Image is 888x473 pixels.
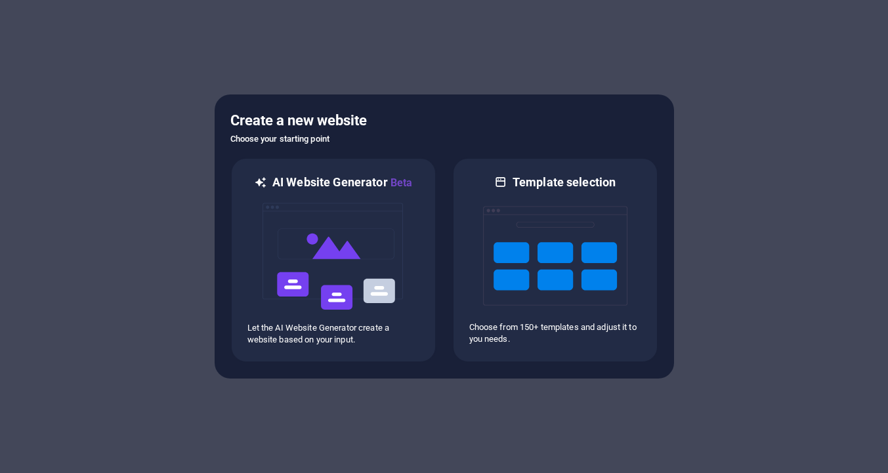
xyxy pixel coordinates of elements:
h5: Create a new website [230,110,658,131]
div: AI Website GeneratorBetaaiLet the AI Website Generator create a website based on your input. [230,157,436,363]
span: Beta [388,176,413,189]
div: Template selectionChoose from 150+ templates and adjust it to you needs. [452,157,658,363]
h6: Template selection [513,175,616,190]
img: ai [261,191,406,322]
h6: AI Website Generator [272,175,412,191]
h6: Choose your starting point [230,131,658,147]
p: Let the AI Website Generator create a website based on your input. [247,322,419,346]
p: Choose from 150+ templates and adjust it to you needs. [469,321,641,345]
